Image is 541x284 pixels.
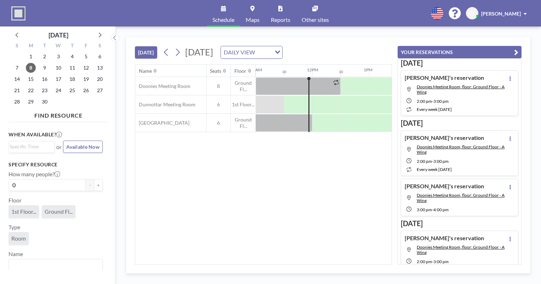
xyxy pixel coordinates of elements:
span: [PERSON_NAME] [481,11,521,17]
div: 11AM [250,67,262,72]
span: Monday, September 22, 2025 [26,85,36,95]
div: S [93,42,107,51]
span: Maps [246,17,260,23]
span: Tuesday, September 2, 2025 [40,52,50,61]
span: 3:00 PM [433,259,449,264]
div: 1PM [364,67,372,72]
div: Search for option [9,141,55,152]
span: Monday, September 29, 2025 [26,97,36,107]
div: W [52,42,66,51]
span: 2:00 PM [417,99,432,104]
span: every week [DATE] [417,107,452,112]
h4: [PERSON_NAME]'s reservation [405,183,484,190]
h3: [DATE] [401,119,518,128]
span: CS [469,10,475,17]
h4: FIND RESOURCE [8,109,108,119]
span: Monday, September 15, 2025 [26,74,36,84]
span: Ground Fl... [231,80,256,92]
div: 30 [282,70,286,74]
button: - [86,179,94,191]
input: Search for option [257,48,270,57]
span: Friday, September 26, 2025 [81,85,91,95]
span: Sunday, September 14, 2025 [12,74,22,84]
input: Search for option [10,143,51,150]
span: Available Now [66,144,99,150]
div: Search for option [9,259,102,271]
span: 3:00 PM [433,99,449,104]
span: Saturday, September 6, 2025 [95,52,105,61]
span: Reports [271,17,290,23]
label: How many people? [8,171,60,178]
span: 3:00 PM [433,159,449,164]
span: 2:00 PM [417,259,432,264]
span: Friday, September 12, 2025 [81,63,91,73]
img: organization-logo [11,6,25,20]
span: Sunday, September 7, 2025 [12,63,22,73]
span: Schedule [212,17,234,23]
div: T [65,42,79,51]
span: - [432,207,433,212]
span: Saturday, September 13, 2025 [95,63,105,73]
span: Thursday, September 18, 2025 [67,74,77,84]
span: 1st Floor... [231,101,256,108]
span: Friday, September 19, 2025 [81,74,91,84]
span: Ground Fl... [45,208,73,215]
div: [DATE] [49,30,68,40]
span: Wednesday, September 10, 2025 [53,63,63,73]
div: M [24,42,38,51]
span: - [432,159,433,164]
span: Saturday, September 20, 2025 [95,74,105,84]
span: Monday, September 1, 2025 [26,52,36,61]
div: T [38,42,52,51]
div: 30 [339,70,343,74]
span: Thursday, September 25, 2025 [67,85,77,95]
span: Wednesday, September 24, 2025 [53,85,63,95]
span: Tuesday, September 9, 2025 [40,63,50,73]
span: 6 [206,101,230,108]
button: [DATE] [135,46,157,59]
span: 3:00 PM [417,207,432,212]
span: Saturday, September 27, 2025 [95,85,105,95]
span: Sunday, September 28, 2025 [12,97,22,107]
span: Wednesday, September 17, 2025 [53,74,63,84]
span: Doonies Meeting Room, floor: Ground Floor - A Wing [417,84,505,95]
div: Floor [234,68,246,74]
span: Room [11,235,26,242]
span: Dunnottar Meeting Room [135,101,195,108]
span: or [56,143,62,150]
h4: [PERSON_NAME]'s reservation [405,134,484,141]
span: Thursday, September 11, 2025 [67,63,77,73]
span: Friday, September 5, 2025 [81,52,91,61]
span: 2:00 PM [417,159,432,164]
h3: Specify resource [8,161,103,168]
h4: [PERSON_NAME]'s reservation [405,235,484,242]
span: Ground Fl... [231,117,256,129]
div: Seats [210,68,221,74]
span: Doonies Meeting Room, floor: Ground Floor - A Wing [417,193,505,203]
span: [GEOGRAPHIC_DATA] [135,120,189,126]
span: Tuesday, September 23, 2025 [40,85,50,95]
span: Thursday, September 4, 2025 [67,52,77,61]
div: F [79,42,93,51]
div: Name [139,68,152,74]
h4: [PERSON_NAME]'s reservation [405,74,484,81]
label: Name [8,250,23,258]
span: [DATE] [185,47,213,57]
span: - [432,259,433,264]
span: Other sites [302,17,329,23]
span: Tuesday, September 16, 2025 [40,74,50,84]
span: Tuesday, September 30, 2025 [40,97,50,107]
button: YOUR RESERVATIONS [398,46,522,58]
button: + [94,179,103,191]
span: every week [DATE] [417,167,452,172]
span: 6 [206,120,230,126]
span: Doonies Meeting Room, floor: Ground Floor - A Wing [417,144,505,155]
div: 12PM [307,67,318,72]
span: Wednesday, September 3, 2025 [53,52,63,61]
span: - [432,99,433,104]
span: 4:00 PM [433,207,449,212]
span: DAILY VIEW [222,48,256,57]
h3: [DATE] [401,59,518,67]
span: Doonies Meeting Room, floor: Ground Floor - A Wing [417,244,505,255]
span: Monday, September 8, 2025 [26,63,36,73]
